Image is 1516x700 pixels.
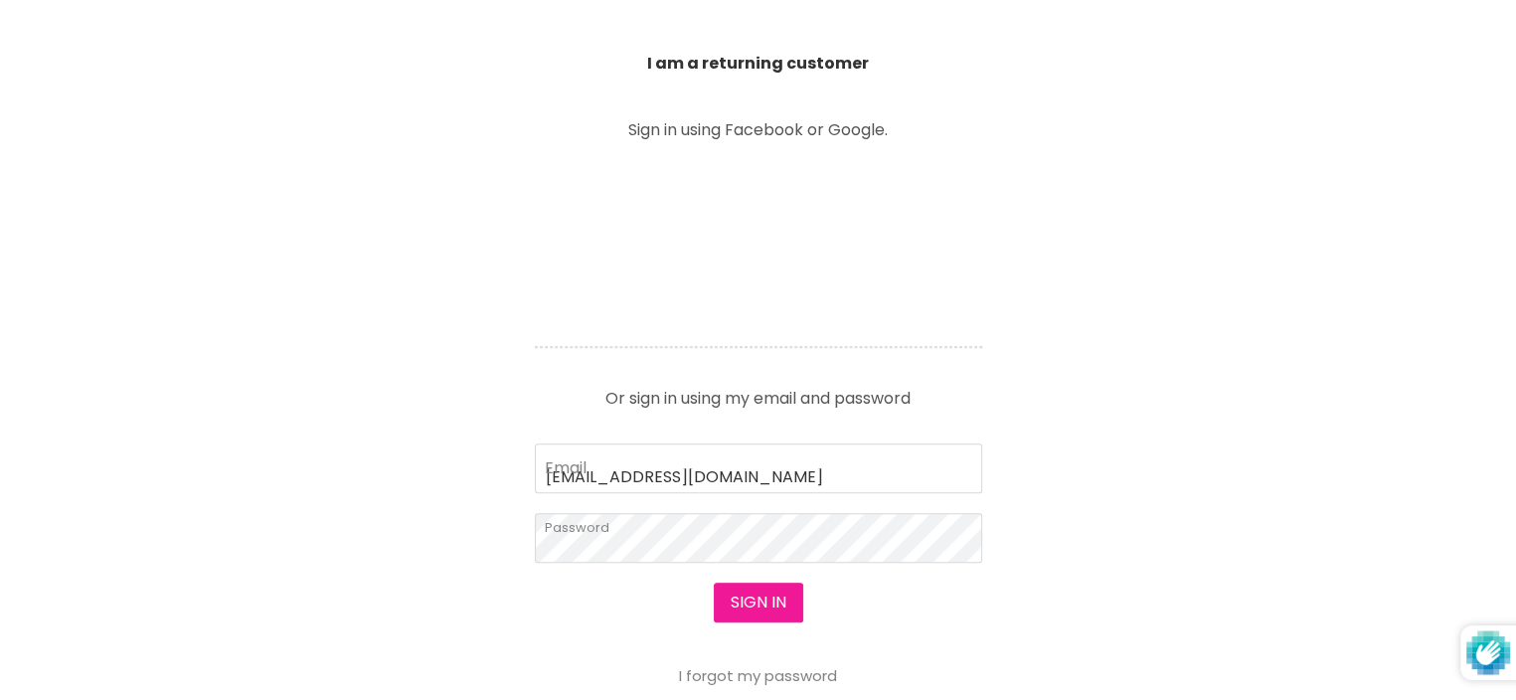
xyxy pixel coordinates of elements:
[679,665,837,686] a: I forgot my password
[1466,625,1510,680] img: Protected by hCaptcha
[535,122,982,138] p: Sign in using Facebook or Google.
[535,375,982,407] p: Or sign in using my email and password
[647,52,869,75] b: I am a returning customer
[714,583,803,622] button: Sign in
[535,167,982,316] iframe: Social Login Buttons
